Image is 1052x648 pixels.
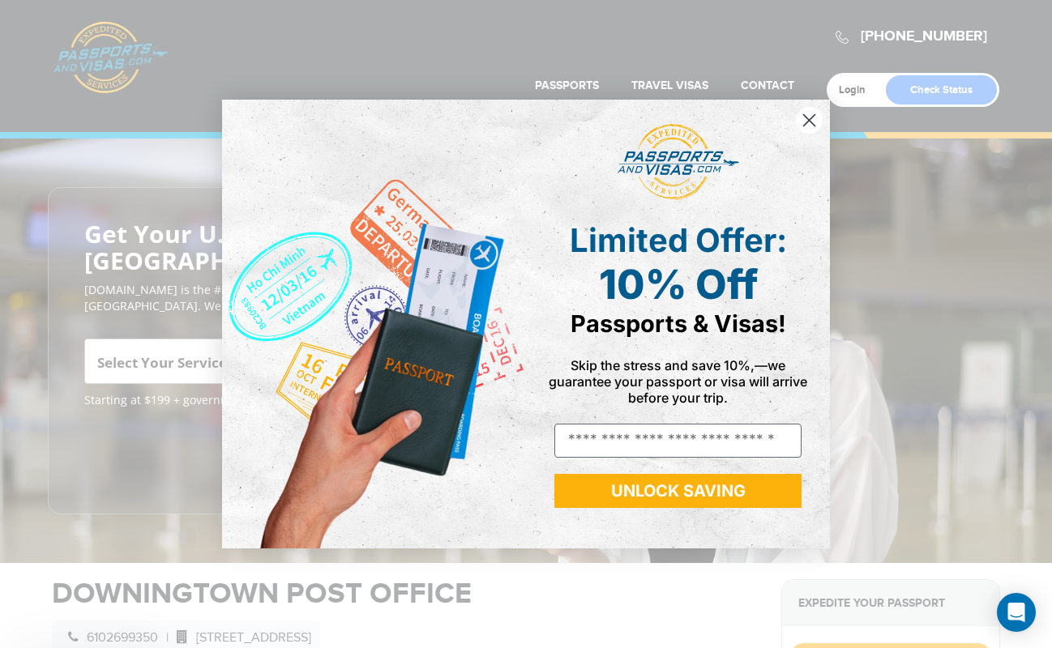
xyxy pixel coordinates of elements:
span: Limited Offer: [570,220,787,260]
img: de9cda0d-0715-46ca-9a25-073762a91ba7.png [222,100,526,548]
img: passports and visas [618,124,739,200]
button: UNLOCK SAVING [554,474,802,508]
span: Skip the stress and save 10%,—we guarantee your passport or visa will arrive before your trip. [549,357,807,406]
span: 10% Off [599,260,758,309]
div: Open Intercom Messenger [997,593,1036,632]
button: Close dialog [795,106,823,134]
span: Passports & Visas! [571,309,786,338]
